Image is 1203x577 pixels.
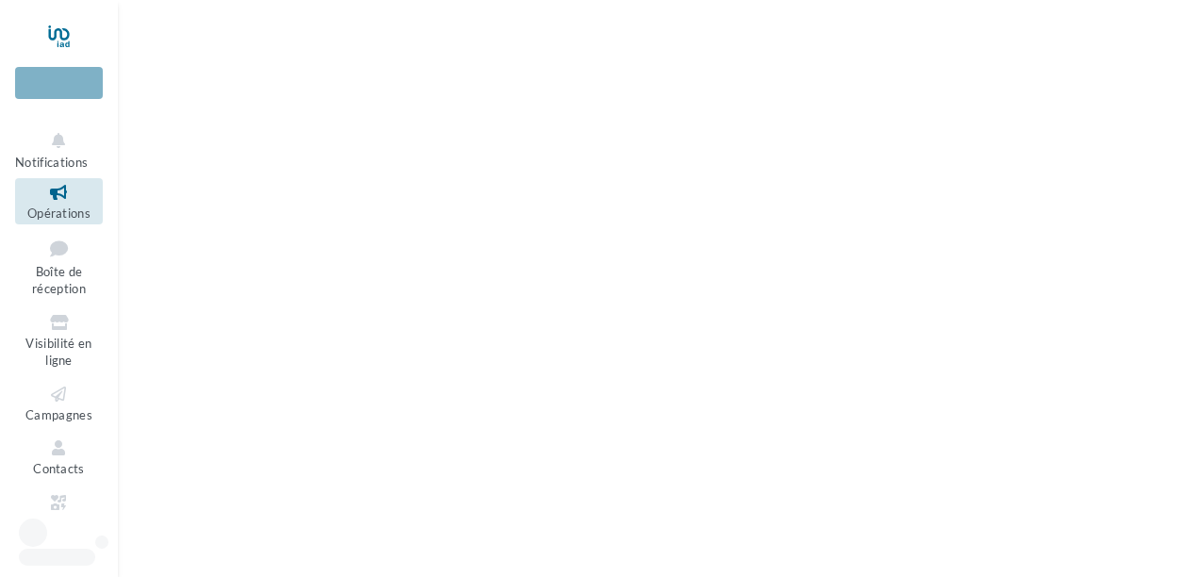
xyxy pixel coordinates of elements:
[25,336,91,369] span: Visibilité en ligne
[15,155,88,170] span: Notifications
[15,178,103,224] a: Opérations
[25,407,92,422] span: Campagnes
[15,308,103,372] a: Visibilité en ligne
[15,232,103,301] a: Boîte de réception
[15,67,103,99] div: Nouvelle campagne
[15,380,103,426] a: Campagnes
[32,264,86,297] span: Boîte de réception
[15,434,103,480] a: Contacts
[15,488,103,535] a: Médiathèque
[27,206,91,221] span: Opérations
[33,461,85,476] span: Contacts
